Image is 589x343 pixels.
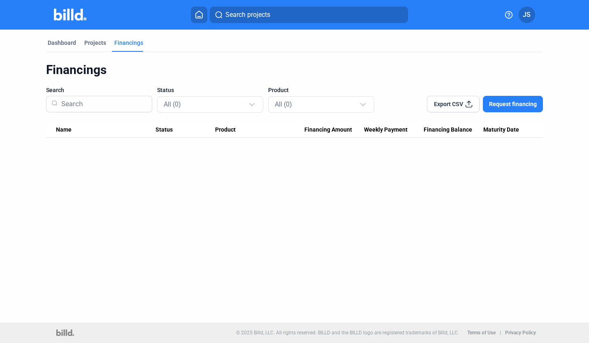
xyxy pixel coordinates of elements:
[523,10,531,20] span: JS
[236,330,459,336] p: © 2025 Billd, LLC. All rights reserved. BILLD and the BILLD logo are registered trademarks of Bil...
[500,330,501,336] p: |
[434,100,463,108] span: Export CSV
[215,126,305,134] div: Product
[483,126,519,134] span: Maturity Date
[164,100,181,108] span: All (0)
[155,126,173,134] span: Status
[215,126,236,134] span: Product
[84,39,106,47] div: Projects
[46,86,64,94] span: Search
[275,100,292,108] span: All (0)
[304,126,364,134] div: Financing Amount
[268,86,289,94] span: Product
[424,126,472,134] span: Financing Balance
[46,62,543,78] div: Financings
[489,100,537,108] span: Request financing
[58,93,146,115] input: Search
[56,329,74,336] img: logo
[48,39,76,47] div: Dashboard
[364,126,408,134] span: Weekly Payment
[505,330,536,336] b: Privacy Policy
[54,9,86,21] img: Billd Company Logo
[304,126,352,134] span: Financing Amount
[424,126,483,134] div: Financing Balance
[364,126,424,134] div: Weekly Payment
[427,96,480,112] button: Export CSV
[157,86,174,94] span: Status
[467,330,496,336] b: Terms of Use
[519,7,535,23] button: JS
[483,126,533,134] div: Maturity Date
[114,39,143,47] div: Financings
[155,126,215,134] div: Status
[483,96,543,112] button: Request financing
[225,10,270,20] span: Search projects
[210,7,408,23] button: Search projects
[56,126,155,134] div: Name
[56,126,72,134] span: Name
